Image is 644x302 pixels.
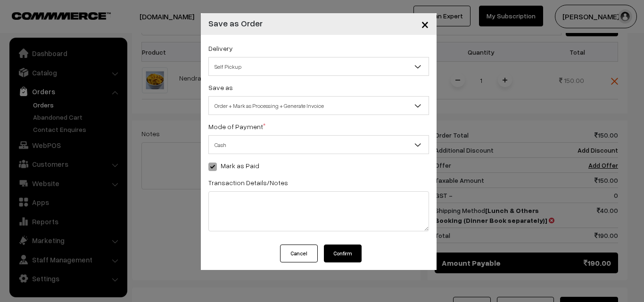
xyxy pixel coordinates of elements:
label: Save as [208,82,233,92]
label: Mark as Paid [208,161,259,171]
span: Order + Mark as Processing + Generate Invoice [208,96,429,115]
span: Cash [209,137,429,153]
label: Transaction Details/Notes [208,178,288,188]
span: Self Pickup [208,57,429,76]
span: Self Pickup [209,58,429,75]
span: Cash [208,135,429,154]
label: Delivery [208,43,233,53]
button: Cancel [280,245,318,262]
span: Order + Mark as Processing + Generate Invoice [209,98,429,114]
label: Mode of Payment [208,122,265,131]
h4: Save as Order [208,17,263,30]
button: Close [413,9,437,39]
button: Confirm [324,245,362,262]
span: × [421,15,429,33]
